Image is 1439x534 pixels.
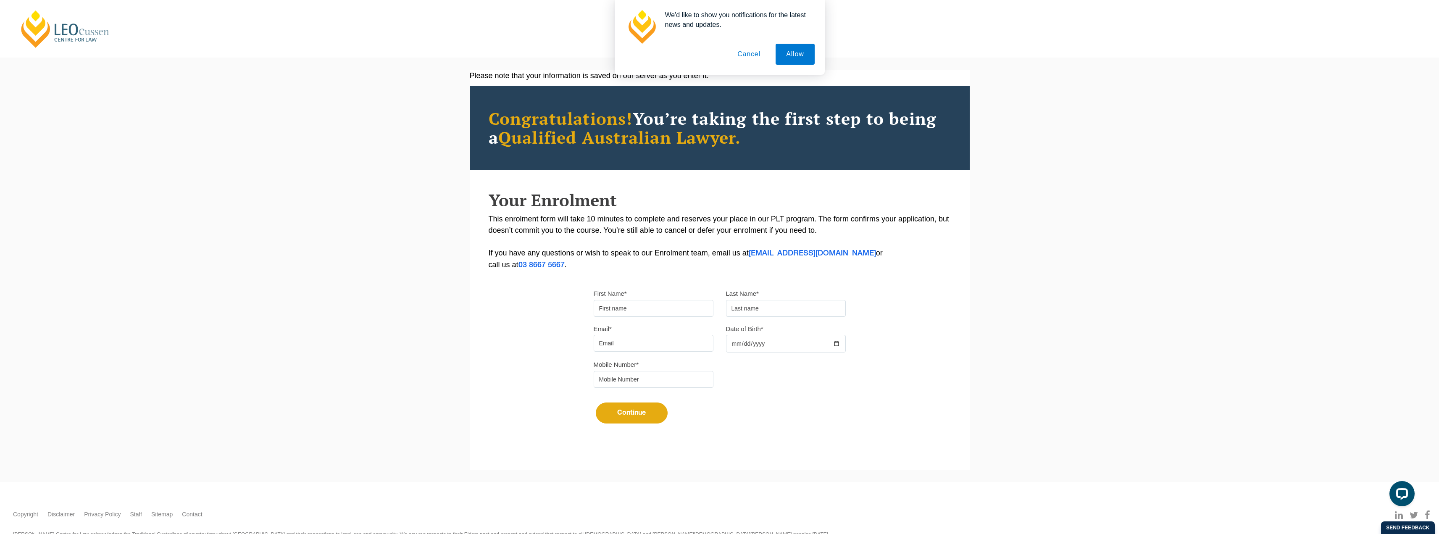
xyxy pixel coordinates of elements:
[594,289,627,298] label: First Name*
[596,402,668,424] button: Continue
[151,510,173,519] a: Sitemap
[84,510,121,519] a: Privacy Policy
[130,510,142,519] a: Staff
[594,325,612,333] label: Email*
[726,300,846,317] input: Last name
[594,300,713,317] input: First name
[489,107,633,129] span: Congratulations!
[594,371,713,388] input: Mobile Number
[776,44,814,65] button: Allow
[726,289,759,298] label: Last Name*
[594,335,713,352] input: Email
[749,250,876,257] a: [EMAIL_ADDRESS][DOMAIN_NAME]
[518,262,565,268] a: 03 8667 5667
[498,126,741,148] span: Qualified Australian Lawyer.
[625,10,658,44] img: notification icon
[489,191,951,209] h2: Your Enrolment
[658,10,815,29] div: We'd like to show you notifications for the latest news and updates.
[594,360,639,369] label: Mobile Number*
[47,510,75,519] a: Disclaimer
[727,44,771,65] button: Cancel
[13,510,38,519] a: Copyright
[470,70,970,82] div: Please note that your information is saved on our server as you enter it.
[489,213,951,271] p: This enrolment form will take 10 minutes to complete and reserves your place in our PLT program. ...
[726,325,763,333] label: Date of Birth*
[182,510,202,519] a: Contact
[1383,478,1418,513] iframe: LiveChat chat widget
[489,109,951,147] h2: You’re taking the first step to being a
